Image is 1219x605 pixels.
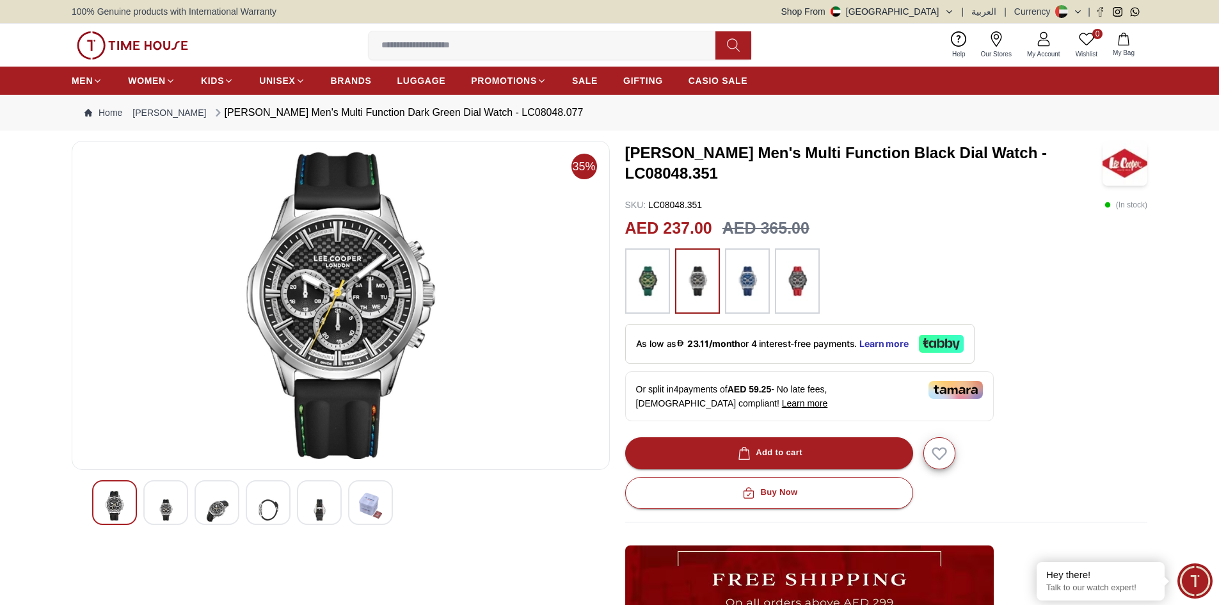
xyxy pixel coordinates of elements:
[625,477,913,509] button: Buy Now
[625,216,712,241] h2: AED 237.00
[731,255,763,307] img: ...
[1046,583,1155,593] p: Talk to our watch expert!
[572,74,598,87] span: SALE
[331,74,372,87] span: BRANDS
[471,69,546,92] a: PROMOTIONS
[128,74,166,87] span: WOMEN
[72,95,1147,131] nav: Breadcrumb
[257,491,280,529] img: Lee Cooper Men's Multi Function Dark Green Dial Watch - LC08048.077
[471,74,537,87] span: PROMOTIONS
[625,437,913,469] button: Add to cart
[928,381,983,399] img: Tamara
[1004,5,1007,18] span: |
[1108,48,1140,58] span: My Bag
[1046,569,1155,581] div: Hey there!
[632,255,664,307] img: ...
[735,446,802,460] div: Add to cart
[1104,198,1147,211] p: ( In stock )
[728,384,771,394] span: AED 59.25
[331,69,372,92] a: BRANDS
[625,143,1103,184] h3: [PERSON_NAME] Men's Multi Function Black Dial Watch - LC08048.351
[1103,141,1147,186] img: Lee Cooper Men's Multi Function Black Dial Watch - LC08048.351
[72,69,102,92] a: MEN
[623,69,663,92] a: GIFTING
[259,74,295,87] span: UNISEX
[1088,5,1090,18] span: |
[973,29,1019,61] a: Our Stores
[944,29,973,61] a: Help
[205,491,228,529] img: Lee Cooper Men's Multi Function Dark Green Dial Watch - LC08048.077
[831,6,841,17] img: United Arab Emirates
[1113,7,1122,17] a: Instagram
[83,152,599,459] img: Lee Cooper Men's Multi Function Dark Green Dial Watch - LC08048.077
[77,31,188,60] img: ...
[201,69,234,92] a: KIDS
[782,398,828,408] span: Learn more
[1096,7,1105,17] a: Facebook
[84,106,122,119] a: Home
[132,106,206,119] a: [PERSON_NAME]
[1130,7,1140,17] a: Whatsapp
[154,491,177,529] img: Lee Cooper Men's Multi Function Dark Green Dial Watch - LC08048.077
[625,371,994,421] div: Or split in 4 payments of - No late fees, [DEMOGRAPHIC_DATA] compliant!
[128,69,175,92] a: WOMEN
[971,5,996,18] button: العربية
[1014,5,1056,18] div: Currency
[212,105,584,120] div: [PERSON_NAME] Men's Multi Function Dark Green Dial Watch - LC08048.077
[201,74,224,87] span: KIDS
[103,491,126,520] img: Lee Cooper Men's Multi Function Dark Green Dial Watch - LC08048.077
[397,69,446,92] a: LUGGAGE
[308,491,331,529] img: Lee Cooper Men's Multi Function Dark Green Dial Watch - LC08048.077
[625,198,703,211] p: LC08048.351
[1068,29,1105,61] a: 0Wishlist
[1105,30,1142,60] button: My Bag
[962,5,964,18] span: |
[1071,49,1103,59] span: Wishlist
[72,5,276,18] span: 100% Genuine products with International Warranty
[625,200,646,210] span: SKU :
[781,255,813,307] img: ...
[689,74,748,87] span: CASIO SALE
[72,74,93,87] span: MEN
[1022,49,1065,59] span: My Account
[689,69,748,92] a: CASIO SALE
[572,69,598,92] a: SALE
[1092,29,1103,39] span: 0
[571,154,597,179] span: 35%
[781,5,954,18] button: Shop From[GEOGRAPHIC_DATA]
[623,74,663,87] span: GIFTING
[397,74,446,87] span: LUGGAGE
[681,255,713,307] img: ...
[359,491,382,520] img: Lee Cooper Men's Multi Function Dark Green Dial Watch - LC08048.077
[1177,563,1213,599] div: Chat Widget
[740,485,797,500] div: Buy Now
[722,216,809,241] h3: AED 365.00
[947,49,971,59] span: Help
[259,69,305,92] a: UNISEX
[976,49,1017,59] span: Our Stores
